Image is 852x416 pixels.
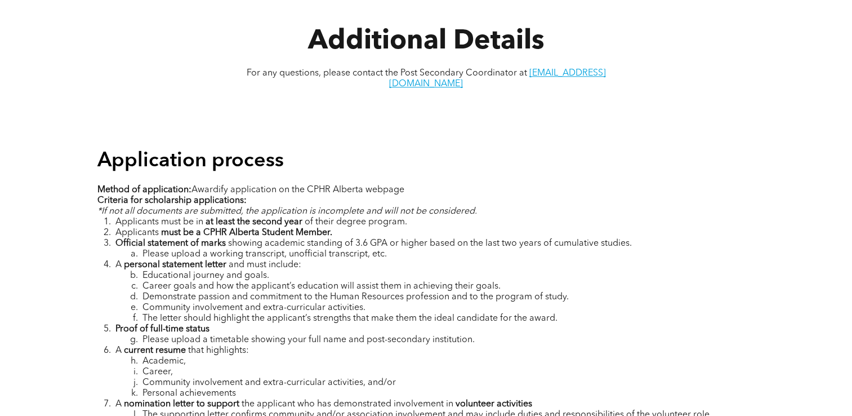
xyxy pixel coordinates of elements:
[124,346,186,355] strong: current resume
[97,151,284,171] span: Application process
[228,239,632,248] span: showing academic standing of 3.6 GPA or higher based on the last two years of cumulative studies.
[161,228,332,237] strong: must be a CPHR Alberta Student Member.
[308,28,545,55] span: Additional Details
[142,314,557,323] span: The letter should highlight the applicant’s strengths that make them the ideal candidate for the ...
[142,357,186,366] span: Academic,
[142,368,173,377] span: Career,
[124,400,239,409] strong: nomination letter to support
[97,196,247,205] strong: Criteria for scholarship applications:
[142,303,365,312] span: Community involvement and extra-curricular activities.
[142,378,396,387] span: Community involvement and extra-curricular activities, and/or
[247,69,527,78] span: For any questions, please contact the Post Secondary Coordinator at
[115,325,209,334] strong: Proof of full-time status
[191,185,404,194] span: Awardify application on the CPHR Alberta webpage
[305,218,407,227] span: of their degree program.
[115,228,159,237] span: Applicants
[115,400,122,409] span: A
[97,207,477,216] span: *If not all documents are submitted, the application is incomplete and will not be considered.
[389,69,606,88] a: [EMAIL_ADDRESS][DOMAIN_NAME]
[142,293,569,302] span: Demonstrate passion and commitment to the Human Resources profession and to the program of study.
[142,282,501,291] span: Career goals and how the applicant’s education will assist them in achieving their goals.
[142,335,475,344] span: Please upload a timetable showing your full name and post-secondary institution.
[142,271,269,280] span: Educational journey and goals.
[115,346,122,355] span: A
[229,260,301,269] span: and must include:
[142,250,387,259] span: Please upload a working transcript, unofficial transcript, etc.
[242,400,453,409] span: the applicant who has demonstrated involvement in
[456,400,532,409] strong: volunteer activities
[115,239,226,248] strong: Official statement of marks
[115,218,203,227] span: Applicants must be in
[115,260,122,269] span: A
[124,260,226,269] strong: personal statement letter
[206,218,302,227] strong: at least the second year
[188,346,249,355] span: that highlights:
[97,185,191,194] strong: Method of application:
[142,389,236,398] span: Personal achievements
